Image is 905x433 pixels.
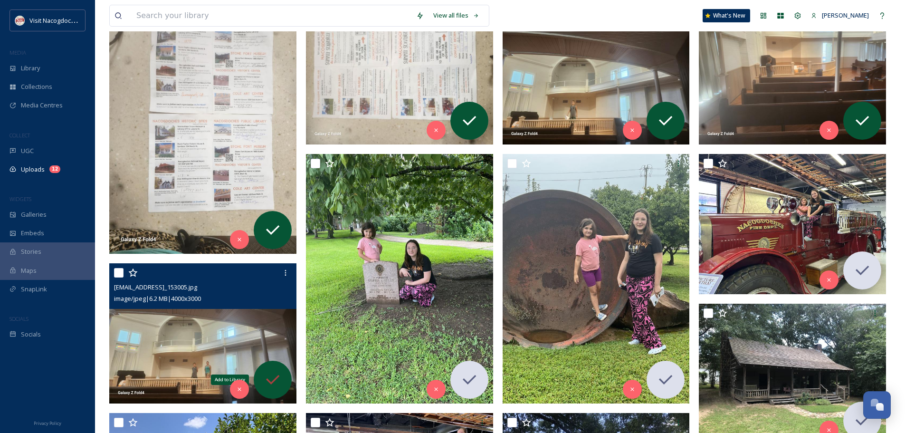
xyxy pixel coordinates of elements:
[132,5,411,26] input: Search your library
[429,6,484,25] a: View all files
[29,16,82,25] span: Visit Nacogdoches
[114,283,197,291] span: [EMAIL_ADDRESS]_153005.jpg
[21,165,45,174] span: Uploads
[21,266,37,275] span: Maps
[503,154,690,404] img: ext_1753899264.443432_jmhillin@gmail.com-5990B567-9EAB-4A0C-A9AD-CBA0CAEC4BB7.jpeg
[10,315,29,322] span: SOCIALS
[21,285,47,294] span: SnapLink
[21,210,47,219] span: Galleries
[10,49,26,56] span: MEDIA
[109,4,296,253] img: ext_1754710110.479948_707ysaiiac@gmail.com-20250808_163127.jpg
[21,101,63,110] span: Media Centres
[21,64,40,73] span: Library
[863,391,891,419] button: Open Chat
[822,11,869,19] span: [PERSON_NAME]
[34,420,61,426] span: Privacy Policy
[21,146,34,155] span: UGC
[703,9,750,22] a: What's New
[699,4,886,144] img: ext_1754708334.742933_707ysaiiac@gmail.com-20250808_152915.jpg
[34,417,61,428] a: Privacy Policy
[306,154,493,404] img: ext_1753899340.259615_jmhillin@gmail.com-596C600D-41DA-4E7F-9FAE-E1BF3E40226A.jpeg
[699,154,886,295] img: ext_1753899212.290921_jmhillin@gmail.com-1CD24278-3555-4261-A0B4-22F73DD9545C.jpeg
[21,247,41,256] span: Stories
[211,375,249,385] div: Add to Library
[10,195,31,202] span: WIDGETS
[114,294,201,303] span: image/jpeg | 6.2 MB | 4000 x 3000
[21,330,41,339] span: Socials
[15,16,25,25] img: images%20%281%29.jpeg
[49,165,60,173] div: 12
[306,4,493,144] img: ext_1754709513.984847_707ysaiiac@gmail.com-20250808_163153.jpg
[10,132,30,139] span: COLLECT
[503,4,690,144] img: ext_1754708911.19223_707ysaiiac@gmail.com-20250808_153026.jpg
[109,263,296,404] img: ext_1754707899.591042_707ysaiiac@gmail.com-20250808_153005.jpg
[806,6,874,25] a: [PERSON_NAME]
[21,82,52,91] span: Collections
[21,229,44,238] span: Embeds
